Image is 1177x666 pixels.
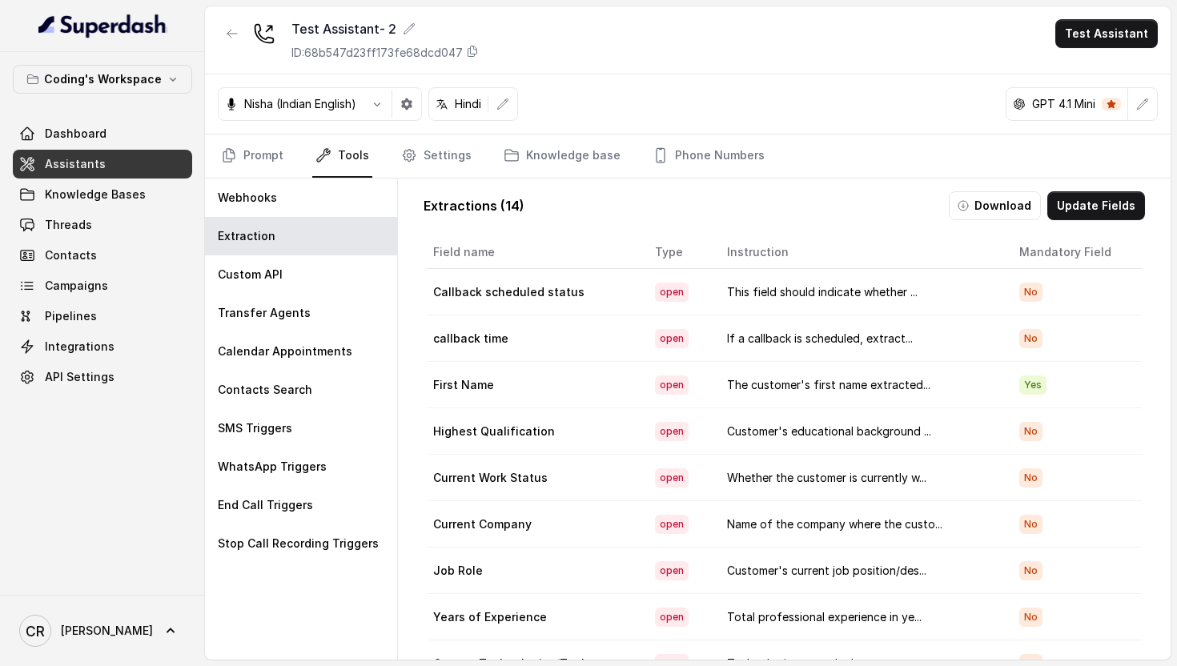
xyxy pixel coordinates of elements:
a: Contacts [13,241,192,270]
td: Highest Qualification [427,408,641,455]
button: Download [949,191,1041,220]
span: open [655,422,689,441]
span: Assistants [45,156,106,172]
p: GPT 4.1 Mini [1032,96,1095,112]
span: Yes [1019,375,1046,395]
span: Campaigns [45,278,108,294]
p: Extraction [218,228,275,244]
span: open [655,515,689,534]
span: No [1019,561,1042,580]
p: ID: 68b547d23ff173fe68dcd047 [291,45,463,61]
span: open [655,468,689,487]
span: [PERSON_NAME] [61,623,153,639]
span: No [1019,468,1042,487]
td: Years of Experience [427,594,641,640]
a: Knowledge base [500,134,624,178]
p: Extractions ( 14 ) [424,196,524,215]
p: Hindi [455,96,481,112]
span: Integrations [45,339,114,355]
button: Coding's Workspace [13,65,192,94]
a: Settings [398,134,475,178]
span: No [1019,422,1042,441]
p: Webhooks [218,190,277,206]
td: First Name [427,362,641,408]
th: Mandatory Field [1006,236,1142,269]
span: No [1019,515,1042,534]
span: Dashboard [45,126,106,142]
span: open [655,329,689,348]
a: API Settings [13,363,192,391]
p: Contacts Search [218,382,312,398]
span: open [655,561,689,580]
p: Nisha (Indian English) [244,96,356,112]
button: Update Fields [1047,191,1145,220]
a: Campaigns [13,271,192,300]
a: [PERSON_NAME] [13,608,192,653]
a: Integrations [13,332,192,361]
a: Pipelines [13,302,192,331]
td: callback time [427,315,641,362]
p: End Call Triggers [218,497,313,513]
a: Prompt [218,134,287,178]
td: Job Role [427,548,641,594]
div: Test Assistant- 2 [291,19,479,38]
a: Assistants [13,150,192,179]
p: Calendar Appointments [218,343,352,359]
span: Threads [45,217,92,233]
img: light.svg [38,13,167,38]
p: WhatsApp Triggers [218,459,327,475]
span: API Settings [45,369,114,385]
td: Whether the customer is currently w... [714,455,1007,501]
a: Tools [312,134,372,178]
td: Name of the company where the custo... [714,501,1007,548]
span: Pipelines [45,308,97,324]
td: Callback scheduled status [427,269,641,315]
a: Phone Numbers [649,134,768,178]
td: Customer's educational background ... [714,408,1007,455]
span: No [1019,608,1042,627]
span: Contacts [45,247,97,263]
td: Customer's current job position/des... [714,548,1007,594]
td: Current Work Status [427,455,641,501]
button: Test Assistant [1055,19,1158,48]
text: CR [26,623,45,640]
th: Field name [427,236,641,269]
span: open [655,283,689,302]
td: Current Company [427,501,641,548]
span: No [1019,329,1042,348]
td: If a callback is scheduled, extract... [714,315,1007,362]
svg: openai logo [1013,98,1026,110]
p: Stop Call Recording Triggers [218,536,379,552]
a: Knowledge Bases [13,180,192,209]
a: Threads [13,211,192,239]
td: The customer's first name extracted... [714,362,1007,408]
td: Total professional experience in ye... [714,594,1007,640]
nav: Tabs [218,134,1158,178]
p: Custom API [218,267,283,283]
td: This field should indicate whether ... [714,269,1007,315]
a: Dashboard [13,119,192,148]
p: Coding's Workspace [44,70,162,89]
th: Type [642,236,714,269]
p: SMS Triggers [218,420,292,436]
p: Transfer Agents [218,305,311,321]
span: open [655,375,689,395]
span: open [655,608,689,627]
th: Instruction [714,236,1007,269]
span: Knowledge Bases [45,187,146,203]
span: No [1019,283,1042,302]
